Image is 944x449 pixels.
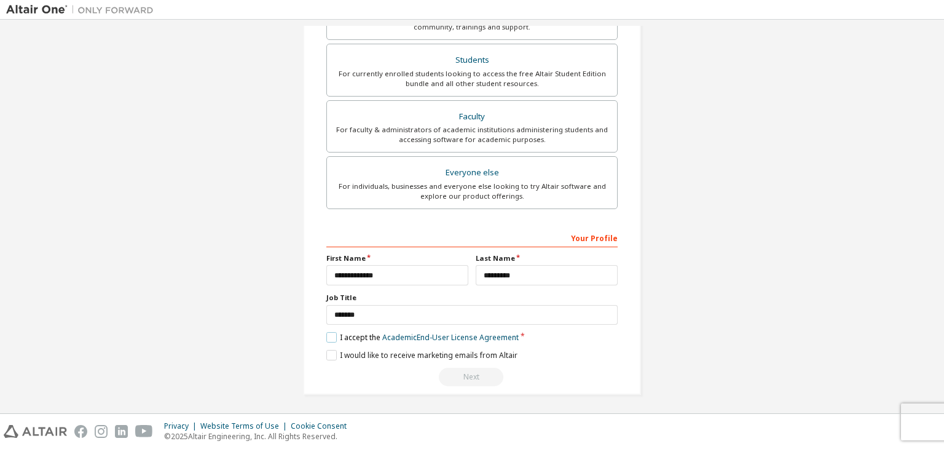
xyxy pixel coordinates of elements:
div: For faculty & administrators of academic institutions administering students and accessing softwa... [334,125,610,145]
img: altair_logo.svg [4,425,67,438]
label: I would like to receive marketing emails from Altair [326,350,517,360]
a: Academic End-User License Agreement [382,332,519,343]
img: facebook.svg [74,425,87,438]
div: For currently enrolled students looking to access the free Altair Student Edition bundle and all ... [334,69,610,89]
div: Website Terms of Use [200,421,291,431]
div: Faculty [334,108,610,125]
div: Students [334,52,610,69]
div: For individuals, businesses and everyone else looking to try Altair software and explore our prod... [334,181,610,201]
div: Cookie Consent [291,421,354,431]
label: Last Name [476,253,618,263]
p: © 2025 Altair Engineering, Inc. All Rights Reserved. [164,431,354,442]
div: Your Profile [326,228,618,247]
div: Everyone else [334,164,610,181]
div: Privacy [164,421,200,431]
img: Altair One [6,4,160,16]
img: linkedin.svg [115,425,128,438]
img: youtube.svg [135,425,153,438]
label: Job Title [326,293,618,303]
label: I accept the [326,332,519,343]
div: Read and acccept EULA to continue [326,368,618,386]
label: First Name [326,253,468,263]
img: instagram.svg [95,425,108,438]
